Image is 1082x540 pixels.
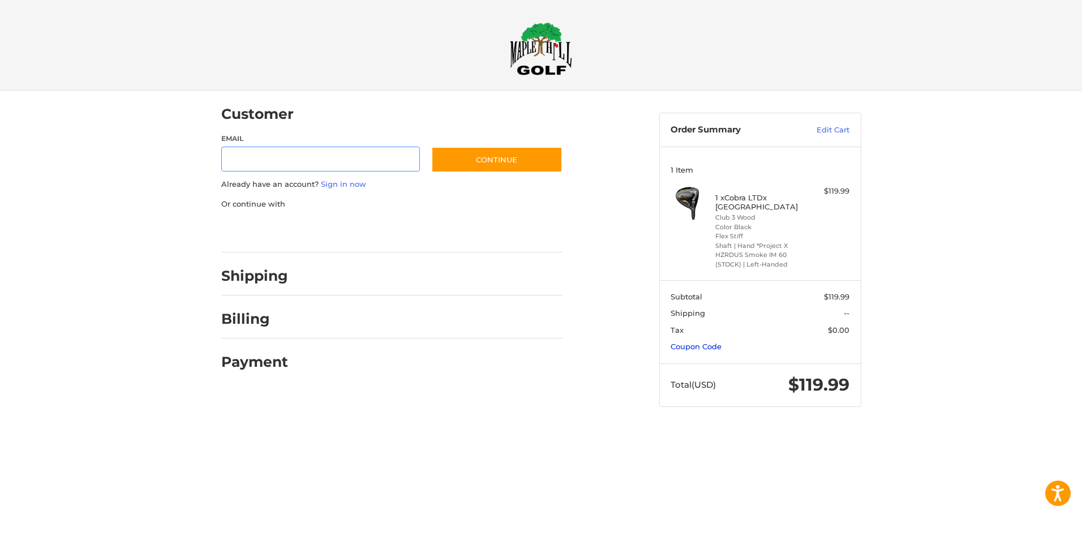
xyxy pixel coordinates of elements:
[221,199,563,210] p: Or continue with
[221,353,288,371] h2: Payment
[715,222,802,232] li: Color Black
[715,193,802,212] h4: 1 x Cobra LTDx [GEOGRAPHIC_DATA]
[221,267,288,285] h2: Shipping
[715,241,802,269] li: Shaft | Hand *Project X HZRDUS Smoke IM 60 (STOCK) | Left-Handed
[989,509,1082,540] iframe: Google Customer Reviews
[671,292,702,301] span: Subtotal
[715,232,802,241] li: Flex Stiff
[221,310,287,328] h2: Billing
[788,374,849,395] span: $119.99
[321,179,366,188] a: Sign in now
[828,325,849,335] span: $0.00
[792,125,849,136] a: Edit Cart
[221,179,563,190] p: Already have an account?
[671,125,792,136] h3: Order Summary
[805,186,849,197] div: $119.99
[409,221,494,241] iframe: PayPal-venmo
[671,379,716,390] span: Total (USD)
[671,342,722,351] a: Coupon Code
[510,22,572,75] img: Maple Hill Golf
[671,308,705,318] span: Shipping
[824,292,849,301] span: $119.99
[221,134,420,144] label: Email
[431,147,563,173] button: Continue
[671,325,684,335] span: Tax
[221,105,294,123] h2: Customer
[671,165,849,174] h3: 1 Item
[715,213,802,222] li: Club 3 Wood
[217,221,302,241] iframe: PayPal-paypal
[314,221,398,241] iframe: PayPal-paylater
[844,308,849,318] span: --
